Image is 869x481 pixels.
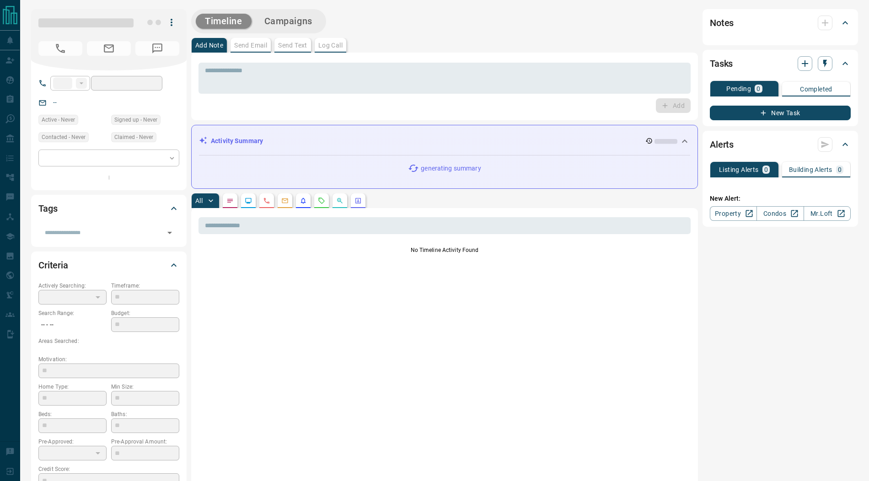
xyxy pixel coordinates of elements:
[135,41,179,56] span: No Number
[226,197,234,204] svg: Notes
[318,197,325,204] svg: Requests
[710,53,851,75] div: Tasks
[114,115,157,124] span: Signed up - Never
[710,137,734,152] h2: Alerts
[111,438,179,446] p: Pre-Approval Amount:
[38,355,179,363] p: Motivation:
[53,99,57,106] a: --
[336,197,343,204] svg: Opportunities
[281,197,289,204] svg: Emails
[111,309,179,317] p: Budget:
[199,133,690,150] div: Activity Summary
[38,465,179,473] p: Credit Score:
[38,309,107,317] p: Search Range:
[38,258,68,273] h2: Criteria
[255,14,322,29] button: Campaigns
[804,206,851,221] a: Mr.Loft
[163,226,176,239] button: Open
[38,254,179,276] div: Criteria
[710,134,851,155] div: Alerts
[710,194,851,203] p: New Alert:
[87,41,131,56] span: No Email
[263,197,270,204] svg: Calls
[42,115,75,124] span: Active - Never
[710,12,851,34] div: Notes
[354,197,362,204] svg: Agent Actions
[710,16,734,30] h2: Notes
[211,136,263,146] p: Activity Summary
[111,383,179,391] p: Min Size:
[195,42,223,48] p: Add Note
[838,166,842,173] p: 0
[111,410,179,418] p: Baths:
[114,133,153,142] span: Claimed - Never
[38,410,107,418] p: Beds:
[719,166,759,173] p: Listing Alerts
[710,56,733,71] h2: Tasks
[38,282,107,290] p: Actively Searching:
[198,246,691,254] p: No Timeline Activity Found
[38,201,57,216] h2: Tags
[789,166,832,173] p: Building Alerts
[300,197,307,204] svg: Listing Alerts
[800,86,832,92] p: Completed
[38,383,107,391] p: Home Type:
[726,86,751,92] p: Pending
[195,198,203,204] p: All
[245,197,252,204] svg: Lead Browsing Activity
[111,282,179,290] p: Timeframe:
[764,166,768,173] p: 0
[710,206,757,221] a: Property
[38,317,107,332] p: -- - --
[42,133,86,142] span: Contacted - Never
[38,198,179,219] div: Tags
[756,206,804,221] a: Condos
[710,106,851,120] button: New Task
[38,41,82,56] span: No Number
[196,14,252,29] button: Timeline
[38,438,107,446] p: Pre-Approved:
[38,337,179,345] p: Areas Searched:
[756,86,760,92] p: 0
[421,164,481,173] p: generating summary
